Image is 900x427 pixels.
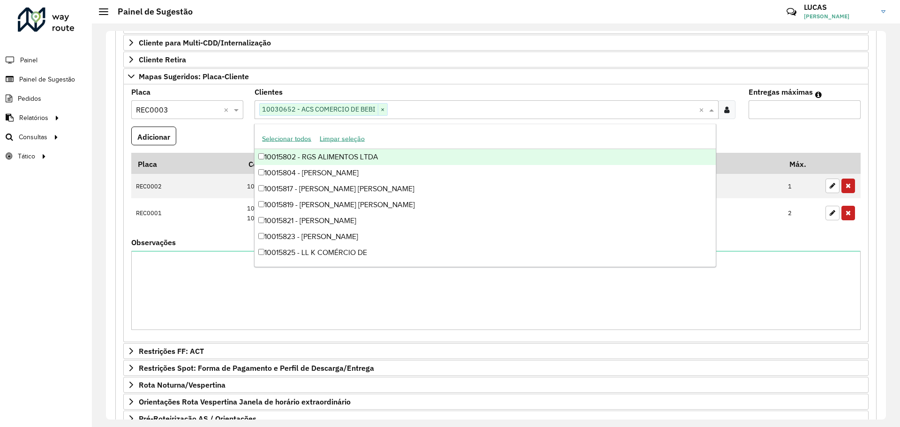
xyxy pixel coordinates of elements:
[137,132,170,141] font: Adicionar
[264,153,378,161] font: 10015802 - RGS ALIMENTOS LTDA
[139,72,249,81] font: Mapas Sugeridos: Placa-Cliente
[131,87,150,97] font: Placa
[139,397,351,406] font: Orientações Rota Vespertina Janela de horário extraordinário
[123,411,869,427] a: Pré-Roteirização AS / Orientações
[123,343,869,359] a: Restrições FF: ACT
[247,182,277,190] font: 10027410
[804,2,827,12] font: LUCAS
[254,124,716,267] ng-dropdown-panel: Lista de opções
[118,6,193,17] font: Painel de Sugestão
[19,134,47,141] font: Consultas
[139,414,256,423] font: Pré-Roteirização AS / Orientações
[19,76,75,83] font: Painel de Sugestão
[264,169,359,177] font: 10015804 - [PERSON_NAME]
[123,360,869,376] a: Restrições Spot: Forma de Pagamento e Perfil de Descarga/Entrega
[788,182,792,190] font: 1
[139,38,271,47] font: Cliente para Multi-CDD/Internalização
[264,185,414,193] font: 10015817 - [PERSON_NAME] [PERSON_NAME]
[18,95,41,102] font: Pedidos
[378,104,387,115] span: ×
[315,131,369,146] button: Limpar seleção
[788,209,792,217] font: 2
[224,104,232,115] span: Clear all
[264,248,367,256] font: 10015825 - LL K COMÉRCIO DE
[139,380,225,390] font: Rota Noturna/Vespertina
[255,87,283,97] font: Clientes
[18,153,35,160] font: Tático
[320,135,365,142] font: Limpar seleção
[264,217,356,225] font: 10015821 - [PERSON_NAME]
[789,159,806,169] font: Máx.
[804,13,849,20] font: [PERSON_NAME]
[123,35,869,51] a: Cliente para Multi-CDD/Internalização
[123,377,869,393] a: Rota Noturna/Vespertina
[136,182,162,190] font: REC0002
[699,104,707,115] span: Clear all
[258,131,315,146] button: Selecionar todos
[123,394,869,410] a: Orientações Rota Vespertina Janela de horário extraordinário
[131,127,176,146] button: Adicionar
[123,68,869,84] a: Mapas Sugeridos: Placa-Cliente
[123,52,869,67] a: Cliente Retira
[20,57,37,64] font: Painel
[815,91,822,98] em: Máximo de clientes que serão colocados na mesma rota com os clientes informados
[749,87,813,97] font: Entregas máximas
[139,55,186,64] font: Cliente Retira
[139,363,374,373] font: Restrições Spot: Forma de Pagamento e Perfil de Descarga/Entrega
[264,201,415,209] font: 10015819 - [PERSON_NAME] [PERSON_NAME]
[262,135,311,142] font: Selecionar todos
[136,209,162,217] font: REC0001
[260,104,378,115] span: 10030652 - ACS COMERCIO DE BEBI
[781,2,802,22] a: Contato Rápido
[248,159,299,169] font: Código Cliente
[247,204,277,212] font: 10026598
[19,114,48,121] font: Relatórios
[131,238,176,247] font: Observações
[139,346,204,356] font: Restrições FF: ACT
[247,214,277,222] font: 10090128
[138,159,157,169] font: Placa
[264,232,358,240] font: 10015823 - [PERSON_NAME]
[123,84,869,343] div: Mapas Sugeridos: Placa-Cliente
